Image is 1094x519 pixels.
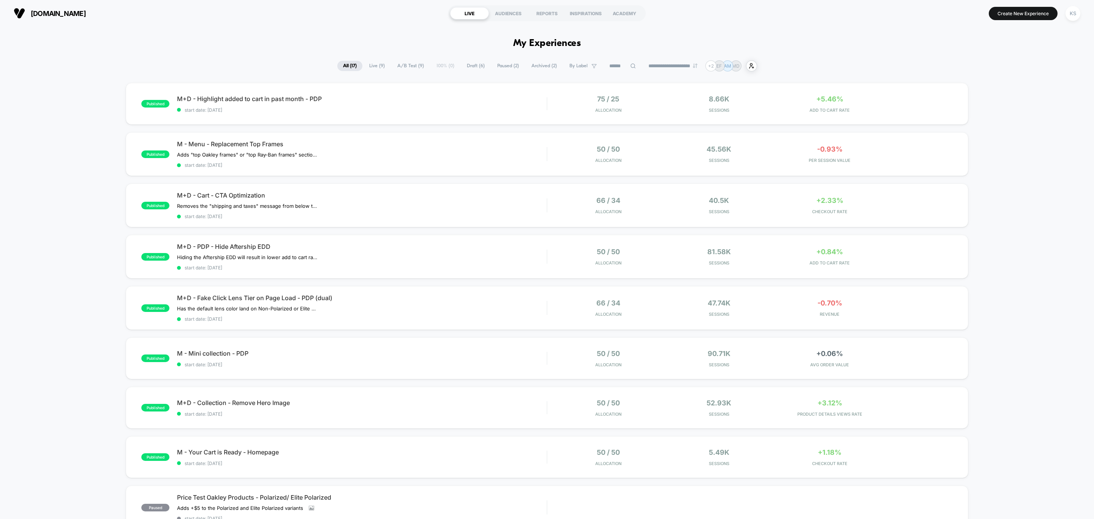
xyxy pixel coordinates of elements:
span: 75 / 25 [597,95,619,103]
span: PRODUCT DETAILS VIEWS RATE [776,411,883,417]
span: +1.18% [818,448,841,456]
span: M+D - Collection - Remove Hero Image [177,399,547,407]
span: Allocation [595,209,621,214]
span: 45.56k [707,145,731,153]
div: KS [1066,6,1080,21]
span: 90.71k [708,350,730,358]
h1: My Experiences [513,38,581,49]
span: start date: [DATE] [177,107,547,113]
span: 50 / 50 [597,350,620,358]
span: published [141,404,169,411]
span: start date: [DATE] [177,362,547,367]
div: LIVE [450,7,489,19]
span: +2.33% [816,196,843,204]
span: AVG ORDER VALUE [776,362,883,367]
span: Adds +$5 to the Polarized and Elite Polarized variants [177,505,303,511]
span: Allocation [595,108,621,113]
p: EF [716,63,722,69]
span: All ( 17 ) [337,61,362,71]
span: 66 / 34 [596,196,620,204]
p: AM [724,63,731,69]
span: 8.66k [709,95,729,103]
span: 50 / 50 [597,448,620,456]
div: + 2 [705,60,716,71]
span: published [141,150,169,158]
span: published [141,253,169,261]
span: A/B Test ( 9 ) [392,61,430,71]
span: published [141,100,169,108]
span: Sessions [666,461,772,466]
span: 50 / 50 [597,399,620,407]
span: CHECKOUT RATE [776,209,883,214]
span: Allocation [595,312,621,317]
span: Sessions [666,362,772,367]
span: +0.84% [816,248,843,256]
span: 5.49k [709,448,729,456]
span: Adds "top Oakley frames" or "top Ray-Ban frames" section to replacement lenses for Oakley and Ray... [177,152,318,158]
span: start date: [DATE] [177,162,547,168]
span: published [141,202,169,209]
span: M+D - Fake Click Lens Tier on Page Load - PDP (dual) [177,294,547,302]
span: Sessions [666,209,772,214]
span: Archived ( 2 ) [526,61,563,71]
span: Sessions [666,260,772,266]
span: Live ( 9 ) [364,61,390,71]
span: 81.58k [707,248,731,256]
span: M - Mini collection - PDP [177,350,547,357]
span: published [141,453,169,461]
span: Price Test Oakley Products - Polarized/ Elite Polarized [177,494,547,501]
span: Sessions [666,312,772,317]
span: Hiding the Aftership EDD will result in lower add to cart rate and conversion rate [177,254,318,260]
span: +0.06% [816,350,843,358]
span: start date: [DATE] [177,214,547,219]
span: ADD TO CART RATE [776,260,883,266]
div: ACADEMY [605,7,644,19]
span: -0.93% [817,145,843,153]
span: 40.5k [709,196,729,204]
span: 47.74k [708,299,730,307]
div: AUDIENCES [489,7,528,19]
span: Sessions [666,108,772,113]
span: Allocation [595,411,621,417]
span: ADD TO CART RATE [776,108,883,113]
span: Sessions [666,411,772,417]
span: Allocation [595,461,621,466]
img: Visually logo [14,8,25,19]
span: -0.70% [817,299,842,307]
img: end [693,63,697,68]
span: Has the default lens color land on Non-Polarized or Elite Polarized to see if that performs bette... [177,305,318,312]
span: Removes the "shipping and taxes" message from below the CTA and replaces it with message about re... [177,203,318,209]
span: By Label [569,63,588,69]
span: M - Menu - Replacement Top Frames [177,140,547,148]
span: M+D - Highlight added to cart in past month - PDP [177,95,547,103]
span: +5.46% [816,95,843,103]
span: 50 / 50 [597,145,620,153]
span: Sessions [666,158,772,163]
span: paused [141,504,169,511]
span: Allocation [595,158,621,163]
button: [DOMAIN_NAME] [11,7,88,19]
span: start date: [DATE] [177,460,547,466]
span: 52.93k [707,399,731,407]
span: published [141,354,169,362]
span: published [141,304,169,312]
span: 66 / 34 [596,299,620,307]
span: CHECKOUT RATE [776,461,883,466]
span: Paused ( 2 ) [492,61,525,71]
div: INSPIRATIONS [566,7,605,19]
span: M+D - Cart - CTA Optimization [177,191,547,199]
span: start date: [DATE] [177,316,547,322]
span: Draft ( 6 ) [461,61,490,71]
span: Allocation [595,362,621,367]
div: REPORTS [528,7,566,19]
button: KS [1063,6,1083,21]
span: Allocation [595,260,621,266]
span: start date: [DATE] [177,265,547,271]
p: MD [732,63,740,69]
span: [DOMAIN_NAME] [31,9,86,17]
span: +3.12% [817,399,842,407]
span: M - Your Cart is Ready - Homepage [177,448,547,456]
button: Create New Experience [989,7,1058,20]
span: PER SESSION VALUE [776,158,883,163]
span: M+D - PDP - Hide Aftership EDD [177,243,547,250]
